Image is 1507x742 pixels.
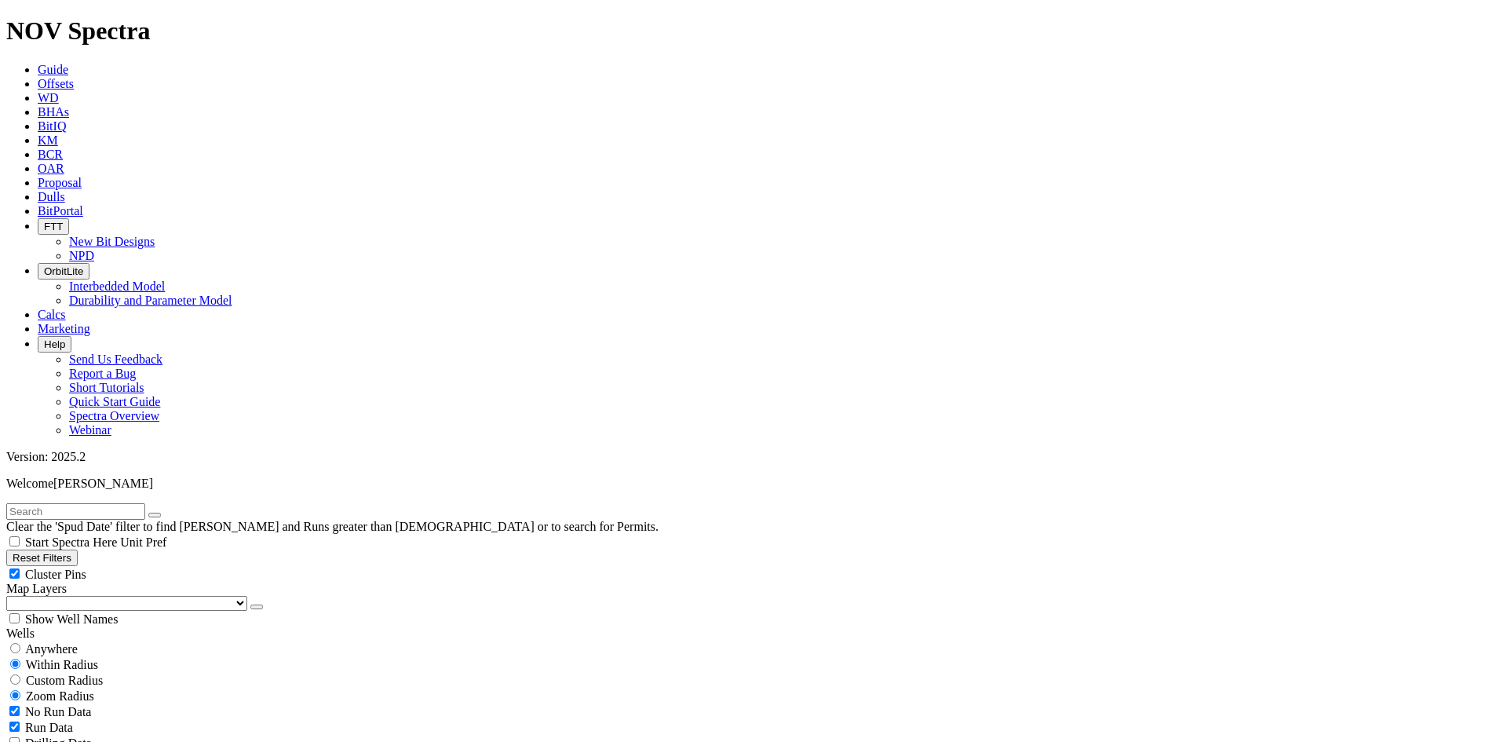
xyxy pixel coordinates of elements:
[38,322,90,335] a: Marketing
[38,91,59,104] a: WD
[6,477,1501,491] p: Welcome
[53,477,153,490] span: [PERSON_NAME]
[69,249,94,262] a: NPD
[38,119,66,133] a: BitIQ
[26,689,94,703] span: Zoom Radius
[38,162,64,175] a: OAR
[26,658,98,671] span: Within Radius
[38,176,82,189] a: Proposal
[25,705,91,718] span: No Run Data
[69,423,111,437] a: Webinar
[6,503,145,520] input: Search
[69,395,160,408] a: Quick Start Guide
[69,409,159,422] a: Spectra Overview
[6,450,1501,464] div: Version: 2025.2
[38,263,89,280] button: OrbitLite
[38,133,58,147] a: KM
[25,612,118,626] span: Show Well Names
[69,353,162,366] a: Send Us Feedback
[38,190,65,203] a: Dulls
[6,582,67,595] span: Map Layers
[44,221,63,232] span: FTT
[38,204,83,217] a: BitPortal
[38,63,68,76] a: Guide
[44,338,65,350] span: Help
[38,218,69,235] button: FTT
[25,642,78,656] span: Anywhere
[120,535,166,549] span: Unit Pref
[26,674,103,687] span: Custom Radius
[38,148,63,161] a: BCR
[38,105,69,119] a: BHAs
[6,550,78,566] button: Reset Filters
[9,536,20,546] input: Start Spectra Here
[69,280,165,293] a: Interbedded Model
[69,294,232,307] a: Durability and Parameter Model
[38,336,71,353] button: Help
[6,16,1501,46] h1: NOV Spectra
[6,627,1501,641] div: Wells
[25,721,73,734] span: Run Data
[25,568,86,581] span: Cluster Pins
[38,77,74,90] a: Offsets
[6,520,659,533] span: Clear the 'Spud Date' filter to find [PERSON_NAME] and Runs greater than [DEMOGRAPHIC_DATA] or to...
[69,381,144,394] a: Short Tutorials
[69,367,136,380] a: Report a Bug
[44,265,83,277] span: OrbitLite
[69,235,155,248] a: New Bit Designs
[25,535,117,549] span: Start Spectra Here
[38,308,66,321] a: Calcs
